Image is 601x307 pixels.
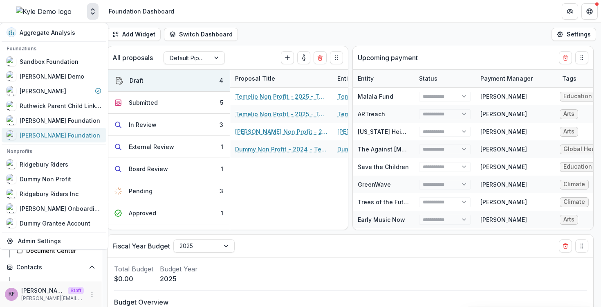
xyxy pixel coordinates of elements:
nav: breadcrumb [105,5,177,17]
div: [PERSON_NAME] [480,163,527,171]
div: Foundation Dashboard [109,7,174,16]
div: Climate [563,181,585,188]
button: Delete card [314,51,327,64]
div: Draft [130,76,144,85]
div: Climate [563,199,585,205]
button: Delete card [559,239,572,253]
button: Settings [552,28,596,41]
p: 2025 [160,274,198,284]
p: Staff [68,287,84,294]
div: [PERSON_NAME] [480,127,527,136]
a: Early Music Now [358,216,405,223]
div: 4 [219,76,223,85]
div: Board Review [129,165,168,173]
div: Education [563,163,592,170]
a: Temelio Non Profit - 2025 - Temelio General [PERSON_NAME] [235,110,327,118]
a: Trees of the Future [358,199,413,205]
button: Delete card [559,51,572,64]
a: [US_STATE] Heights Community Choir [358,128,464,135]
button: In Review3 [108,114,230,136]
button: Draft4 [108,70,230,92]
p: Budget Year [160,264,198,274]
a: Save the Children [358,163,409,170]
div: Payment Manager [475,74,538,83]
div: Submitted [129,98,158,107]
button: Board Review1 [108,158,230,180]
div: [PERSON_NAME] [480,215,527,224]
div: Pending [129,187,152,195]
a: [PERSON_NAME] Non Profit - 2024 - Temelio General [PERSON_NAME] [235,127,327,136]
a: Dummy Non Profit [337,145,389,153]
button: Switch Dashboard [164,28,238,41]
button: Partners [562,3,578,20]
div: Entity [353,74,379,83]
button: Drag [575,51,588,64]
div: 1 [221,209,223,217]
p: Budget Overview [114,297,587,307]
a: ARTreach [358,111,385,117]
div: 3 [220,187,223,195]
div: Status [414,74,442,83]
a: Dummy Non Profit - 2024 - Temelio General [PERSON_NAME] [235,145,327,153]
div: Education [563,93,592,100]
p: [PERSON_NAME] [21,286,65,295]
div: [PERSON_NAME] [480,145,527,153]
button: Drag [330,51,343,64]
p: All proposals [112,53,153,63]
div: Entity Name [332,70,435,87]
button: Approved1 [108,202,230,224]
button: Create Proposal [281,51,294,64]
div: Document Center [26,246,92,255]
div: Proposal Title [230,70,332,87]
a: Temelio Non Profit [337,92,391,101]
div: Payment Manager [475,70,557,87]
a: Temelio Non Profit - 2025 - Temelio General [PERSON_NAME] [235,92,327,101]
div: Entity Name [332,74,377,83]
img: Kyle Demo logo [16,7,72,16]
div: Proposal Title [230,74,280,83]
a: Temelio Non Profit [337,110,391,118]
div: 1 [221,165,223,173]
button: Pending3 [108,180,230,202]
a: Malala Fund [358,93,393,100]
div: Approved [129,209,156,217]
div: Arts [563,128,574,135]
div: Entity [353,70,414,87]
button: Get Help [581,3,598,20]
button: More [87,289,97,299]
div: Status [414,70,475,87]
p: Fiscal Year Budget [112,241,170,251]
p: Upcoming payment [358,53,418,63]
a: The Against [MEDICAL_DATA] Foundation [358,146,474,153]
a: Grantees [13,277,99,291]
div: External Review [129,142,174,151]
button: Open entity switcher [87,3,99,20]
div: 3 [220,120,223,129]
p: $0.00 [114,274,153,284]
div: [PERSON_NAME] [480,110,527,118]
p: [PERSON_NAME][EMAIL_ADDRESS][DOMAIN_NAME] [21,295,84,302]
button: toggle-assigned-to-me [297,51,310,64]
span: Contacts [16,264,85,271]
div: Grantees [26,280,92,288]
div: Arts [563,111,574,117]
div: Tags [557,74,581,83]
div: [PERSON_NAME] [480,198,527,206]
button: Submitted5 [108,92,230,114]
a: [PERSON_NAME] [337,127,384,136]
button: Drag [575,239,588,253]
div: [PERSON_NAME] [480,180,527,189]
button: Add Widget [107,28,161,41]
a: GreenWave [358,181,391,188]
div: 5 [220,98,223,107]
div: Kyle Ford [9,291,15,297]
button: Open Contacts [3,261,99,274]
div: [PERSON_NAME] [480,92,527,101]
div: Arts [563,216,574,223]
p: Total Budget [114,264,153,274]
a: Document Center [13,244,99,257]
